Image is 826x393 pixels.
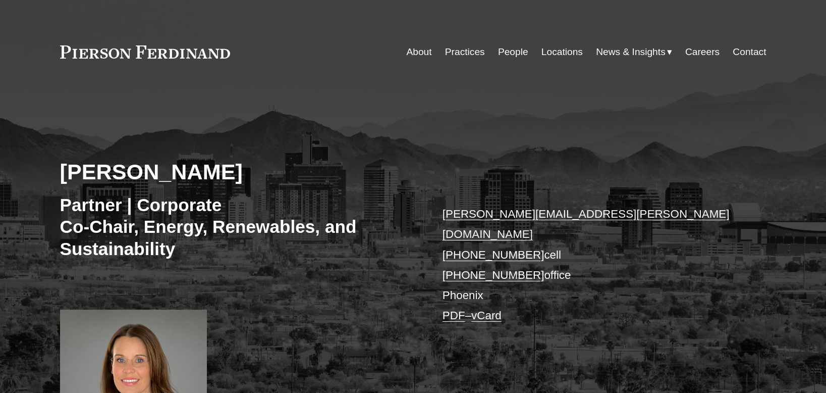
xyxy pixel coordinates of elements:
h3: Partner | Corporate Co-Chair, Energy, Renewables, and Sustainability [60,194,413,260]
a: Locations [541,42,583,62]
a: [PERSON_NAME][EMAIL_ADDRESS][PERSON_NAME][DOMAIN_NAME] [443,208,730,240]
a: Practices [445,42,485,62]
a: Careers [685,42,720,62]
a: Contact [733,42,766,62]
a: [PHONE_NUMBER] [443,249,544,261]
a: folder dropdown [596,42,672,62]
span: News & Insights [596,43,666,61]
a: About [406,42,431,62]
a: PDF [443,309,465,322]
a: vCard [471,309,502,322]
a: [PHONE_NUMBER] [443,269,544,281]
p: cell office Phoenix – [443,204,737,326]
a: People [498,42,528,62]
h2: [PERSON_NAME] [60,159,413,185]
